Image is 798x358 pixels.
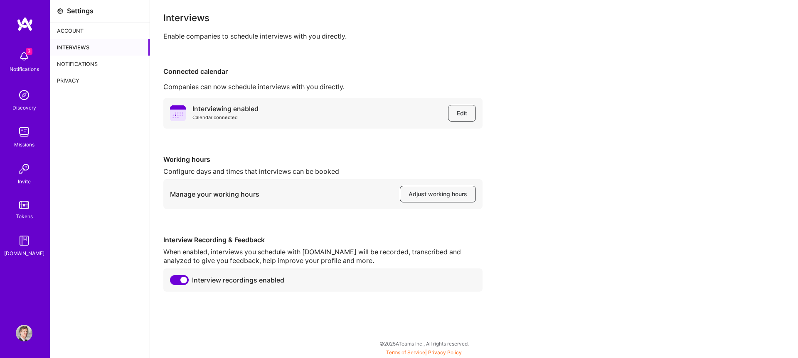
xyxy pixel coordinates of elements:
[192,105,259,113] div: Interviewing enabled
[26,48,32,55] span: 3
[17,17,33,32] img: logo
[12,103,36,112] div: Discovery
[409,190,467,198] span: Adjust working hours
[16,212,33,221] div: Tokens
[170,105,186,121] i: icon PurpleCalendar
[16,124,32,140] img: teamwork
[428,349,462,356] a: Privacy Policy
[16,48,32,65] img: bell
[50,333,798,354] div: © 2025 ATeams Inc., All rights reserved.
[67,7,94,15] div: Settings
[400,186,476,202] button: Adjust working hours
[163,13,785,22] div: Interviews
[50,39,150,56] div: Interviews
[50,22,150,39] div: Account
[16,87,32,103] img: discovery
[163,248,483,265] div: When enabled, interviews you schedule with [DOMAIN_NAME] will be recorded, transcribed and analyz...
[16,325,32,341] img: User Avatar
[10,65,39,73] div: Notifications
[163,67,785,76] div: Connected calendar
[50,72,150,89] div: Privacy
[57,8,64,15] i: icon Settings
[16,232,32,249] img: guide book
[163,155,483,164] div: Working hours
[163,167,483,176] div: Configure days and times that interviews can be booked
[163,83,785,91] div: Companies can now schedule interviews with you directly.
[18,177,31,186] div: Invite
[50,56,150,72] div: Notifications
[163,32,785,41] div: Enable companies to schedule interviews with you directly.
[386,349,462,356] span: |
[192,276,284,285] span: Interview recordings enabled
[163,236,483,244] div: Interview Recording & Feedback
[170,190,259,199] div: Manage your working hours
[19,201,29,209] img: tokens
[14,140,34,149] div: Missions
[192,113,259,122] div: Calendar connected
[4,249,44,258] div: [DOMAIN_NAME]
[16,161,32,177] img: Invite
[457,109,467,117] span: Edit
[448,105,476,122] button: Edit
[386,349,425,356] a: Terms of Service
[14,325,34,341] a: User Avatar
